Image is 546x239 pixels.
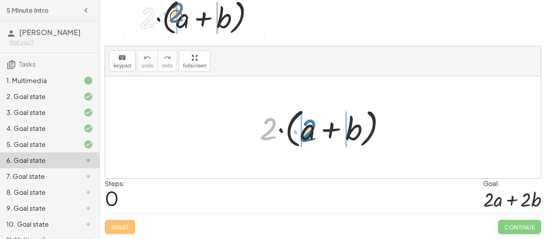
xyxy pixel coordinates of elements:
button: keyboardkeypad [109,50,136,72]
div: 3. Goal state [6,108,71,117]
i: Task finished and correct. [84,140,93,149]
div: 4. Goal state [6,124,71,133]
i: Task not started. [84,156,93,165]
div: 5. Goal state [6,140,71,149]
div: 2. Goal state [6,92,71,101]
button: fullscreen [179,50,211,72]
div: Goal: [483,179,541,188]
i: redo [163,53,171,63]
i: Task finished. [84,76,93,85]
span: fullscreen [183,63,206,69]
span: undo [141,63,153,69]
span: keypad [114,63,131,69]
span: Tasks [19,60,36,68]
label: Steps: [105,179,125,188]
div: Not you? [10,38,93,46]
i: Task not started. [84,219,93,229]
i: undo [143,53,151,63]
i: Task not started. [84,188,93,197]
span: [PERSON_NAME] [19,28,81,37]
button: redoredo [157,50,177,72]
i: keyboard [118,53,126,63]
i: Task not started. [84,203,93,213]
button: undoundo [137,50,158,72]
div: 6. Goal state [6,156,71,165]
div: 9. Goal state [6,203,71,213]
i: Task finished and correct. [84,92,93,101]
i: Task not started. [84,172,93,181]
div: 1. Multimedia [6,76,71,85]
div: 10. Goal state [6,219,71,229]
i: Task finished and correct. [84,124,93,133]
div: 7. Goal state [6,172,71,181]
span: redo [162,63,173,69]
i: Task finished and correct. [84,108,93,117]
h4: 5 Minute Intro [6,6,48,15]
span: 0 [105,186,119,210]
div: 8. Goal state [6,188,71,197]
